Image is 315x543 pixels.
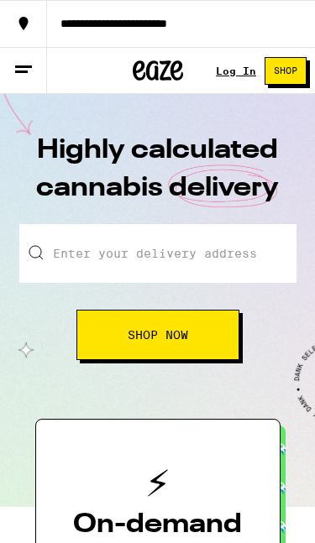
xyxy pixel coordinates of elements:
[274,66,297,76] span: Shop
[128,329,188,341] span: Shop Now
[265,57,307,85] button: Shop
[19,224,297,283] input: Enter your delivery address
[216,65,256,76] a: Log In
[32,132,284,224] h1: Highly calculated cannabis delivery
[256,57,315,85] a: Shop
[76,310,239,360] button: Shop Now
